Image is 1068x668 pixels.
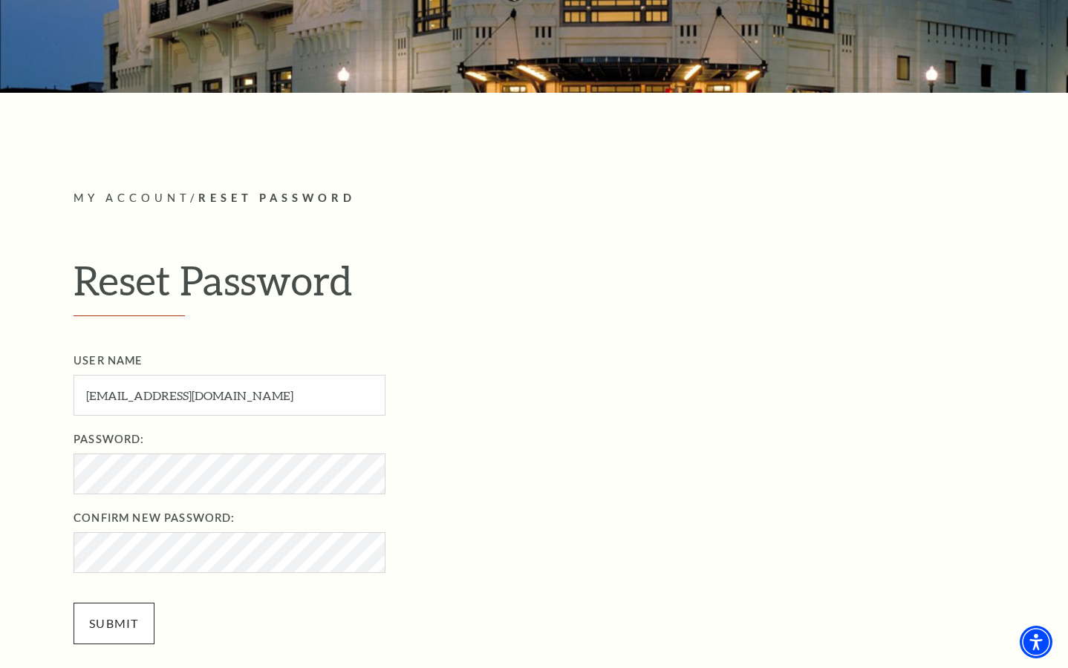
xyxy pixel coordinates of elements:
[74,352,1026,370] label: User Name
[74,189,994,208] p: /
[74,603,154,644] input: Submit button
[74,375,385,416] input: User Name
[198,191,356,204] span: Reset Password
[74,430,1026,449] label: Password:
[1020,626,1052,658] div: Accessibility Menu
[74,256,994,317] h1: Reset Password
[74,191,190,204] span: My Account
[74,509,1026,528] label: Confirm New Password:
